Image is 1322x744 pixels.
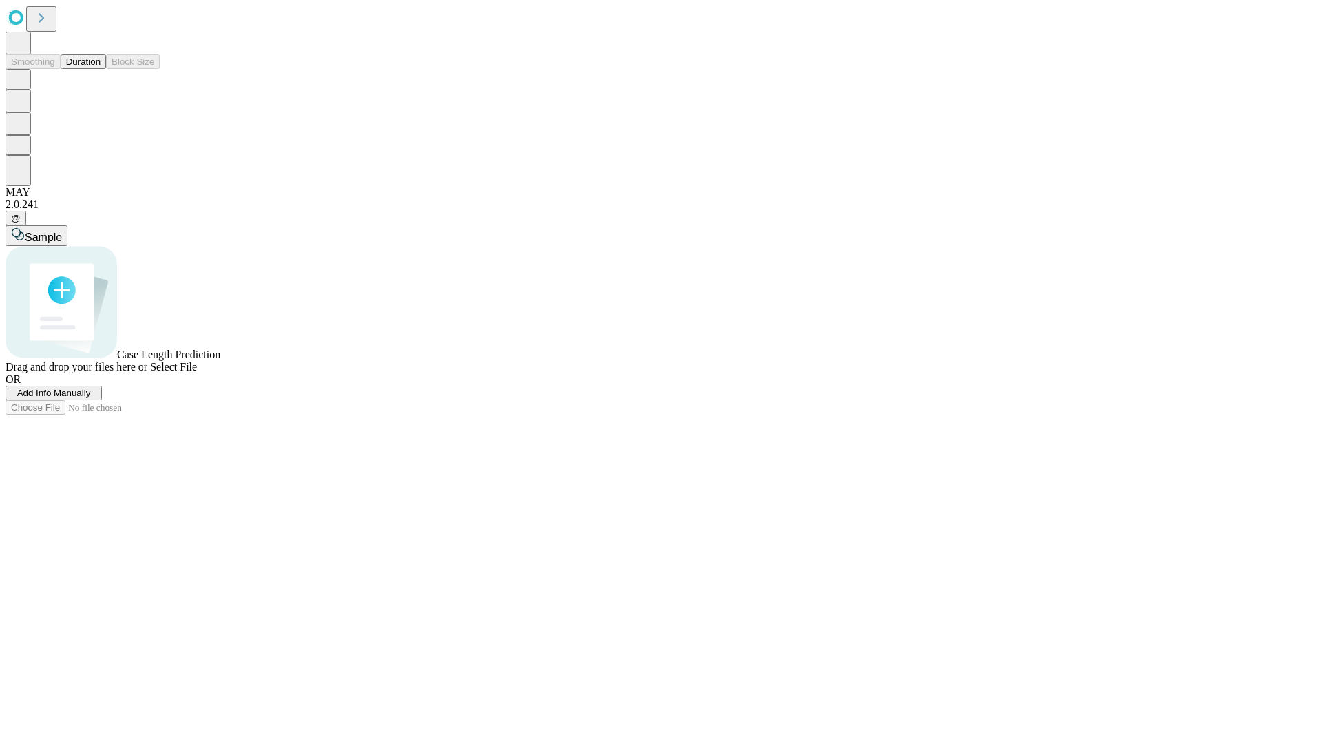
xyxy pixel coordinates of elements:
[61,54,106,69] button: Duration
[6,386,102,400] button: Add Info Manually
[106,54,160,69] button: Block Size
[6,54,61,69] button: Smoothing
[6,361,147,373] span: Drag and drop your files here or
[17,388,91,398] span: Add Info Manually
[6,211,26,225] button: @
[6,186,1316,198] div: MAY
[11,213,21,223] span: @
[6,198,1316,211] div: 2.0.241
[150,361,197,373] span: Select File
[6,373,21,385] span: OR
[117,349,220,360] span: Case Length Prediction
[6,225,67,246] button: Sample
[25,231,62,243] span: Sample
